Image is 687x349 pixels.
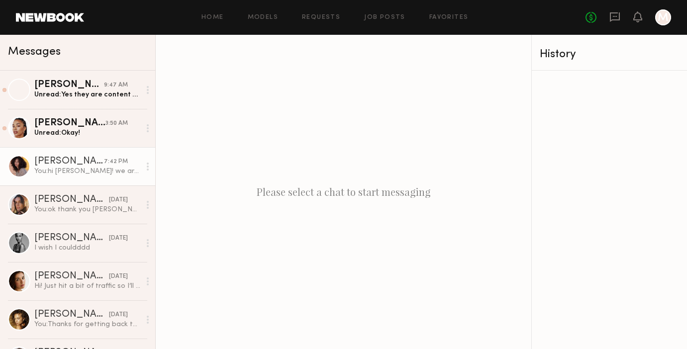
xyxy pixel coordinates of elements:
div: Unread: Okay! [34,128,140,138]
div: Hi! Just hit a bit of traffic so I’ll be there ~10 after! [34,281,140,291]
a: Home [201,14,224,21]
div: 7:42 PM [104,157,128,167]
div: [PERSON_NAME] [34,195,109,205]
div: [DATE] [109,195,128,205]
div: [PERSON_NAME] [34,233,109,243]
span: Messages [8,46,61,58]
a: Favorites [429,14,469,21]
div: 3:50 AM [105,119,128,128]
div: Unread: Yes they are content creators too [34,90,140,99]
div: 9:47 AM [104,81,128,90]
div: Please select a chat to start messaging [156,35,531,349]
div: I wish I couldddd [34,243,140,253]
div: You: Thanks for getting back to [GEOGRAPHIC_DATA] :) No worries at all! But we will certainly kee... [34,320,140,329]
a: M [655,9,671,25]
div: [DATE] [109,272,128,281]
div: You: ok thank you [PERSON_NAME]! we will circle back with you [34,205,140,214]
div: History [540,49,679,60]
a: Requests [302,14,340,21]
div: [PERSON_NAME] [34,310,109,320]
a: Job Posts [364,14,405,21]
div: You: hi [PERSON_NAME]! we are super interested in booking you. can you let us know ASAp :) [34,167,140,176]
div: [PERSON_NAME] [34,118,105,128]
div: [DATE] [109,310,128,320]
div: [PERSON_NAME] [34,157,104,167]
div: [PERSON_NAME] [34,271,109,281]
div: [PERSON_NAME] [34,80,104,90]
a: Models [248,14,278,21]
div: [DATE] [109,234,128,243]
